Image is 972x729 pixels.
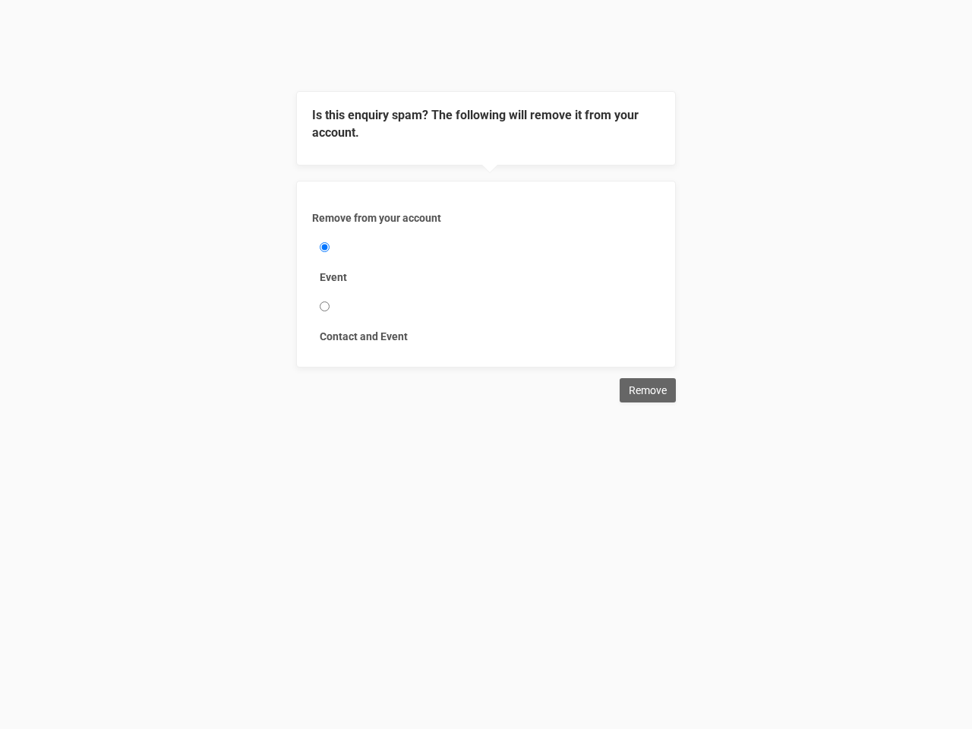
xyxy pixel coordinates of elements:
legend: Is this enquiry spam? The following will remove it from your account. [312,107,660,142]
input: Event [320,242,330,252]
input: Remove [620,378,676,402]
label: Contact and Event [320,329,652,344]
label: Event [320,270,652,285]
label: Remove from your account [312,210,660,226]
input: Contact and Event [320,301,330,311]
